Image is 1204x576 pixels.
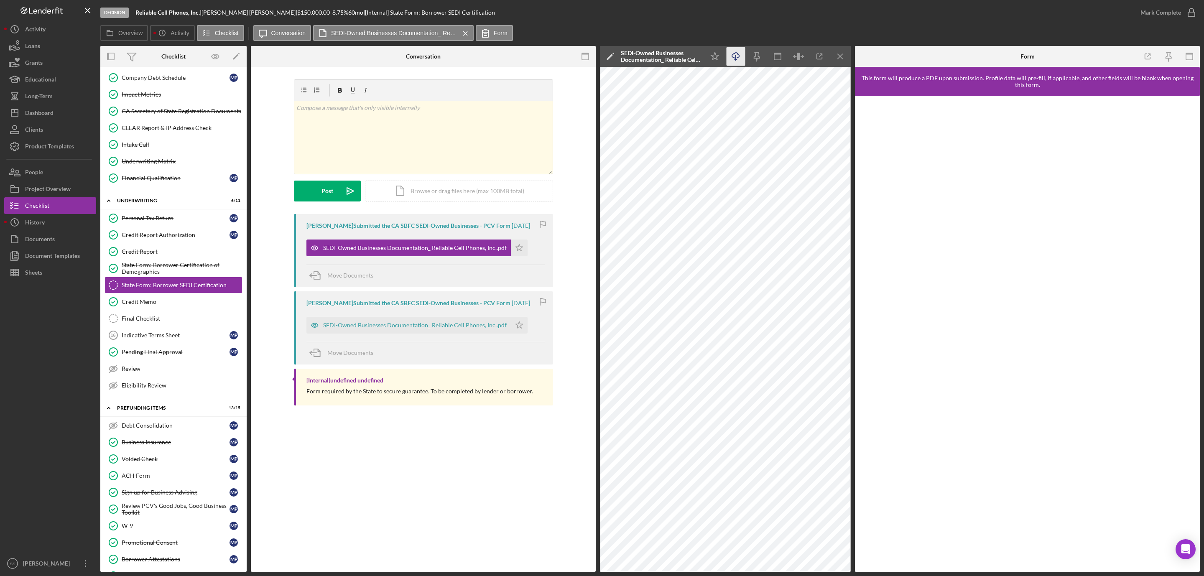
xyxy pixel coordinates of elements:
div: Borrower Attestations [122,556,230,563]
div: M P [230,438,238,446]
div: Conversation [406,53,441,60]
a: Debt ConsolidationMP [105,417,242,434]
div: M P [230,538,238,547]
label: Checklist [215,30,239,36]
div: Company Debt Schedule [122,74,230,81]
a: Credit Memo [105,293,242,310]
div: Business Insurance [122,439,230,446]
button: Checklist [197,25,244,41]
div: State Form: Borrower SEDI Certification [122,282,242,288]
button: Post [294,181,361,201]
div: M P [230,231,238,239]
label: Conversation [271,30,306,36]
div: Promotional Consent [122,539,230,546]
label: Form [494,30,508,36]
a: State Form: Borrower Certification of Demographics [105,260,242,277]
div: M P [230,421,238,430]
button: Mark Complete [1132,4,1200,21]
button: Move Documents [306,265,382,286]
button: SS[PERSON_NAME] [4,555,96,572]
div: Mark Complete [1140,4,1181,21]
div: $150,000.00 [297,9,332,16]
div: Final Checklist [122,315,242,322]
div: Financial Qualification [122,175,230,181]
div: M P [230,214,238,222]
label: Activity [171,30,189,36]
div: M P [230,505,238,513]
button: Conversation [253,25,311,41]
div: Pending Final Approval [122,349,230,355]
div: [PERSON_NAME] [PERSON_NAME] | [202,9,297,16]
a: Personal Tax ReturnMP [105,210,242,227]
a: CA Secretary of State Registration Documents [105,103,242,120]
div: [Internal] undefined undefined [306,377,383,384]
label: SEDI-Owned Businesses Documentation_ Reliable Cell Phones, Inc..pdf [331,30,457,36]
button: Move Documents [306,342,382,363]
div: Intake Call [122,141,242,148]
a: Review PCV's Good Jobs, Good Business ToolkitMP [105,501,242,517]
button: Activity [150,25,194,41]
a: 16Indicative Terms SheetMP [105,327,242,344]
div: ACH Form [122,472,230,479]
a: Eligibility Review [105,377,242,394]
div: Post [321,181,333,201]
div: [PERSON_NAME] [21,555,75,574]
a: Financial QualificationMP [105,170,242,186]
div: Review [122,365,242,372]
div: | [135,9,202,16]
div: 13 / 15 [225,405,240,410]
a: ACH FormMP [105,467,242,484]
a: Underwriting Matrix [105,153,242,170]
div: Impact Metrics [122,91,242,98]
div: Prefunding Items [117,405,219,410]
button: Overview [100,25,148,41]
div: | [Internal] State Form: Borrower SEDI Certification [363,9,495,16]
tspan: 16 [110,333,115,338]
div: Decision [100,8,129,18]
a: CLEAR Report & IP Address Check [105,120,242,136]
a: Credit Report AuthorizationMP [105,227,242,243]
div: Credit Report Authorization [122,232,230,238]
div: Debt Consolidation [122,422,230,429]
div: Sign up for Business Advising [122,489,230,496]
div: M P [230,348,238,356]
div: SEDI-Owned Businesses Documentation_ Reliable Cell Phones, Inc..pdf [323,245,507,251]
a: Final Checklist [105,310,242,327]
button: SEDI-Owned Businesses Documentation_ Reliable Cell Phones, Inc..pdf [313,25,474,41]
div: Checklist [161,53,186,60]
div: Credit Report [122,248,242,255]
div: [PERSON_NAME] Submitted the CA SBFC SEDI-Owned Businesses - PCV Form [306,300,510,306]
